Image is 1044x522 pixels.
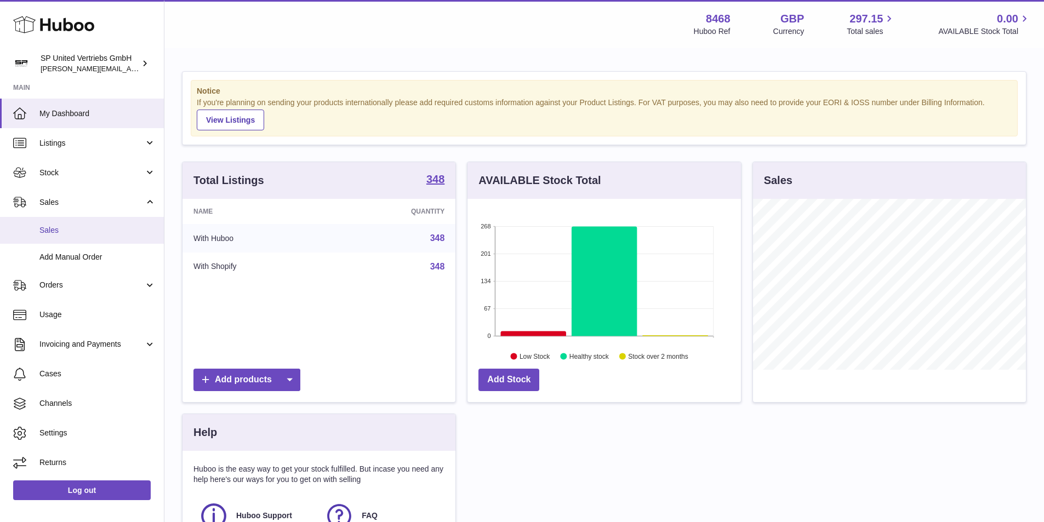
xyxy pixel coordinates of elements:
text: Low Stock [520,352,550,360]
span: Stock [39,168,144,178]
span: Returns [39,457,156,468]
span: Sales [39,197,144,208]
div: Currency [773,26,805,37]
strong: 348 [426,174,444,185]
span: 0.00 [997,12,1018,26]
span: Sales [39,225,156,236]
span: 297.15 [849,12,883,26]
a: 348 [426,174,444,187]
span: Orders [39,280,144,290]
h3: Help [193,425,217,440]
a: 297.15 Total sales [847,12,895,37]
text: 0 [488,332,491,339]
span: Listings [39,138,144,148]
span: [PERSON_NAME][EMAIL_ADDRESS][DOMAIN_NAME] [41,64,220,73]
strong: Notice [197,86,1012,96]
span: Invoicing and Payments [39,339,144,349]
span: FAQ [362,510,378,521]
text: Stock over 2 months [629,352,688,360]
strong: 8468 [706,12,731,26]
img: tim@sp-united.com [13,55,30,72]
td: With Huboo [182,224,330,253]
text: 134 [481,278,490,284]
a: Add products [193,369,300,391]
span: My Dashboard [39,108,156,119]
a: 348 [430,233,445,243]
span: AVAILABLE Stock Total [938,26,1031,37]
strong: GBP [780,12,804,26]
span: Add Manual Order [39,252,156,262]
text: 201 [481,250,490,257]
span: Channels [39,398,156,409]
p: Huboo is the easy way to get your stock fulfilled. But incase you need any help here's our ways f... [193,464,444,485]
span: Settings [39,428,156,438]
h3: AVAILABLE Stock Total [478,173,601,188]
th: Name [182,199,330,224]
h3: Sales [764,173,792,188]
a: Log out [13,480,151,500]
text: 67 [484,305,491,312]
span: Usage [39,309,156,320]
h3: Total Listings [193,173,264,188]
text: 268 [481,223,490,230]
a: 348 [430,262,445,271]
th: Quantity [330,199,456,224]
span: Cases [39,369,156,379]
text: Healthy stock [569,352,609,360]
span: Huboo Support [236,510,292,521]
td: With Shopify [182,253,330,281]
a: Add Stock [478,369,539,391]
div: If you're planning on sending your products internationally please add required customs informati... [197,97,1012,130]
div: SP United Vertriebs GmbH [41,53,139,74]
a: View Listings [197,110,264,130]
span: Total sales [847,26,895,37]
a: 0.00 AVAILABLE Stock Total [938,12,1031,37]
div: Huboo Ref [694,26,731,37]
